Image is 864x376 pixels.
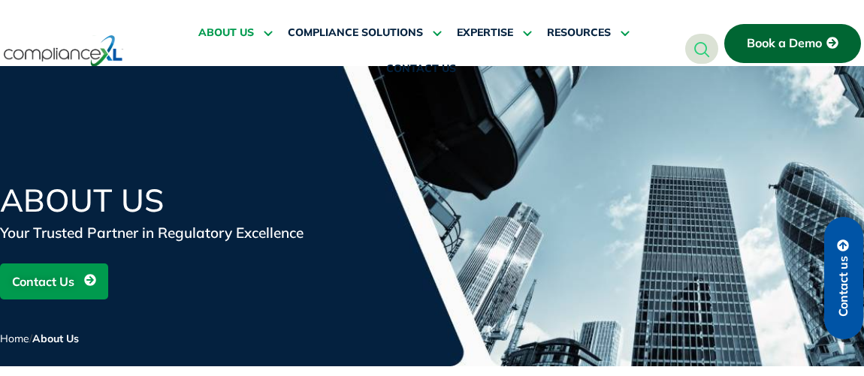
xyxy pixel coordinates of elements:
[386,51,456,87] a: CONTACT US
[837,256,850,317] span: Contact us
[457,26,513,40] span: EXPERTISE
[547,15,630,51] a: RESOURCES
[386,62,456,76] span: CONTACT US
[32,332,79,345] span: About Us
[547,26,611,40] span: RESOURCES
[198,15,273,51] a: ABOUT US
[824,217,863,339] a: Contact us
[288,15,442,51] a: COMPLIANCE SOLUTIONS
[4,34,123,68] img: logo-one.svg
[747,37,822,50] span: Book a Demo
[457,15,532,51] a: EXPERTISE
[685,34,718,64] a: navsearch-button
[198,26,254,40] span: ABOUT US
[288,26,423,40] span: COMPLIANCE SOLUTIONS
[12,267,74,296] span: Contact Us
[724,24,861,63] a: Book a Demo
